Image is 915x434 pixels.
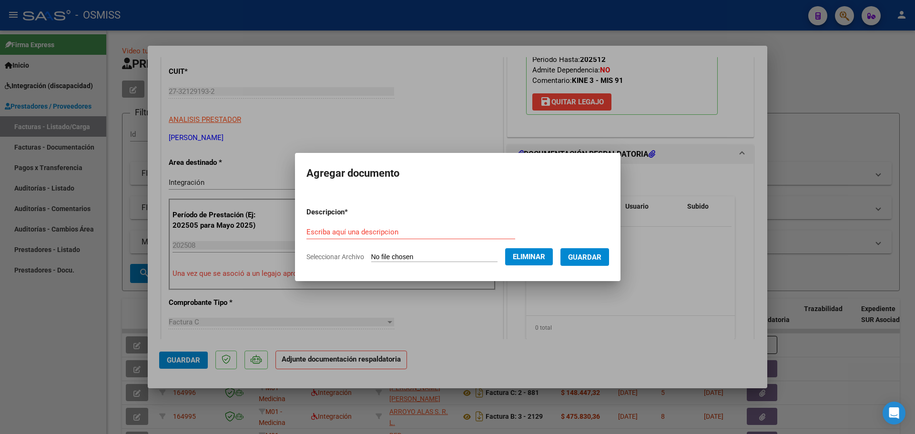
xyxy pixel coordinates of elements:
[505,248,553,265] button: Eliminar
[560,248,609,266] button: Guardar
[306,164,609,182] h2: Agregar documento
[568,253,601,262] span: Guardar
[513,252,545,261] span: Eliminar
[306,253,364,261] span: Seleccionar Archivo
[306,207,397,218] p: Descripcion
[883,402,905,424] div: Open Intercom Messenger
